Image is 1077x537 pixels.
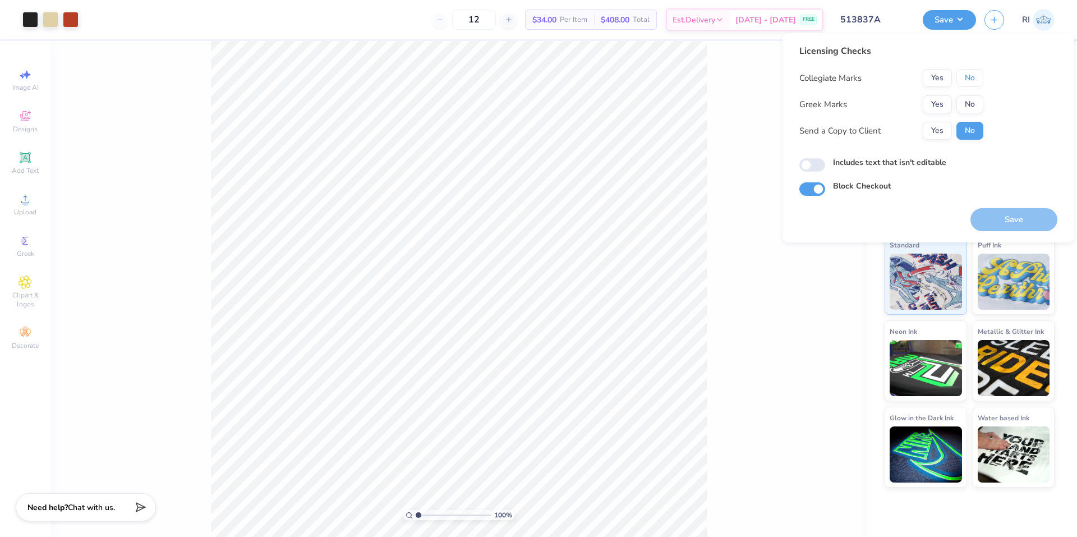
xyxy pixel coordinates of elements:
[799,44,983,58] div: Licensing Checks
[532,14,556,26] span: $34.00
[735,14,796,26] span: [DATE] - [DATE]
[17,249,34,258] span: Greek
[27,502,68,513] strong: Need help?
[1022,9,1055,31] a: RI
[799,72,862,85] div: Collegiate Marks
[12,166,39,175] span: Add Text
[833,180,891,192] label: Block Checkout
[923,95,952,113] button: Yes
[956,69,983,87] button: No
[560,14,587,26] span: Per Item
[673,14,715,26] span: Est. Delivery
[978,239,1001,251] span: Puff Ink
[6,291,45,309] span: Clipart & logos
[12,83,39,92] span: Image AI
[923,69,952,87] button: Yes
[13,125,38,134] span: Designs
[452,10,496,30] input: – –
[494,510,512,520] span: 100 %
[978,412,1029,424] span: Water based Ink
[923,10,976,30] button: Save
[1022,13,1030,26] span: RI
[68,502,115,513] span: Chat with us.
[890,426,962,483] img: Glow in the Dark Ink
[978,426,1050,483] img: Water based Ink
[803,16,814,24] span: FREE
[956,122,983,140] button: No
[978,325,1044,337] span: Metallic & Glitter Ink
[833,157,946,168] label: Includes text that isn't editable
[956,95,983,113] button: No
[890,340,962,396] img: Neon Ink
[14,208,36,217] span: Upload
[890,412,954,424] span: Glow in the Dark Ink
[799,98,847,111] div: Greek Marks
[923,122,952,140] button: Yes
[890,254,962,310] img: Standard
[1033,9,1055,31] img: Renz Ian Igcasenza
[890,239,919,251] span: Standard
[890,325,917,337] span: Neon Ink
[978,340,1050,396] img: Metallic & Glitter Ink
[978,254,1050,310] img: Puff Ink
[832,8,914,31] input: Untitled Design
[12,341,39,350] span: Decorate
[601,14,629,26] span: $408.00
[633,14,650,26] span: Total
[799,125,881,137] div: Send a Copy to Client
